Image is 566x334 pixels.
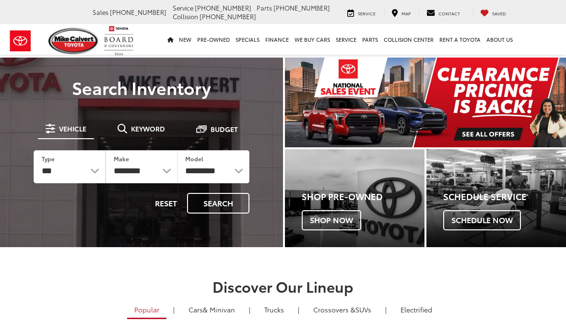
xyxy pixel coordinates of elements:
a: Shop Pre-Owned Shop Now [285,149,424,247]
h2: Discover Our Lineup [58,278,508,294]
label: Make [114,155,129,163]
a: Rent a Toyota [436,24,483,55]
span: Budget [211,126,238,132]
button: Search [187,193,249,214]
a: WE BUY CARS [292,24,333,55]
a: About Us [483,24,516,55]
a: Schedule Service Schedule Now [426,149,566,247]
a: Popular [127,301,166,319]
div: Toyota [285,149,424,247]
h4: Shop Pre-Owned [302,192,424,202]
span: [PHONE_NUMBER] [110,8,166,16]
a: Contact [419,8,467,17]
span: [PHONE_NUMBER] [200,12,256,21]
div: carousel slide number 1 of 1 [285,58,566,147]
a: Specials [233,24,262,55]
span: Parts [257,3,272,12]
span: Crossovers & [313,305,355,314]
img: Toyota [2,25,38,57]
section: Carousel section with vehicle pictures - may contain disclaimers. [285,58,566,147]
img: Mike Calvert Toyota [48,28,99,54]
span: Shop Now [302,210,361,230]
a: Finance [262,24,292,55]
span: Saved [492,10,506,16]
div: Toyota [426,149,566,247]
button: Reset [147,193,185,214]
a: Pre-Owned [194,24,233,55]
li: | [383,305,389,314]
label: Model [185,155,203,163]
span: Vehicle [59,125,86,132]
span: Map [401,10,411,16]
img: Clearance Pricing Is Back [285,58,566,147]
span: Service [173,3,193,12]
span: Service [358,10,376,16]
span: Schedule Now [443,210,521,230]
li: | [171,305,177,314]
li: | [247,305,253,314]
a: Home [165,24,176,55]
a: Parts [359,24,381,55]
label: Type [42,155,55,163]
span: [PHONE_NUMBER] [273,3,330,12]
a: Trucks [257,301,291,318]
span: Keyword [131,125,165,132]
a: New [176,24,194,55]
span: Sales [93,8,108,16]
span: Collision [173,12,198,21]
a: Map [384,8,418,17]
a: Electrified [393,301,439,318]
h4: Schedule Service [443,192,566,202]
h3: Search Inventory [20,78,263,97]
li: | [295,305,302,314]
a: Collision Center [381,24,436,55]
a: My Saved Vehicles [473,8,513,17]
span: [PHONE_NUMBER] [195,3,251,12]
span: Contact [438,10,460,16]
span: & Minivan [203,305,235,314]
a: Cars [181,301,242,318]
a: Service [340,8,383,17]
a: Service [333,24,359,55]
a: SUVs [306,301,378,318]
